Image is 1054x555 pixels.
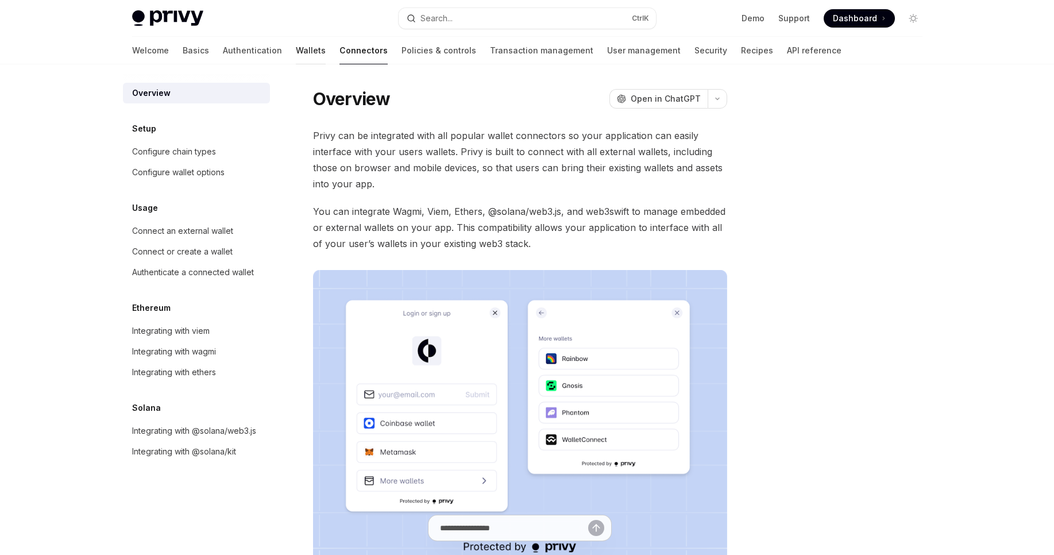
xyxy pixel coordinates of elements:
[132,37,169,64] a: Welcome
[313,203,727,252] span: You can integrate Wagmi, Viem, Ethers, @solana/web3.js, and web3swift to manage embedded or exter...
[313,88,391,109] h1: Overview
[123,162,270,183] a: Configure wallet options
[123,441,270,462] a: Integrating with @solana/kit
[123,341,270,362] a: Integrating with wagmi
[313,128,727,192] span: Privy can be integrated with all popular wallet connectors so your application can easily interfa...
[132,10,203,26] img: light logo
[694,37,727,64] a: Security
[588,520,604,536] button: Send message
[132,324,210,338] div: Integrating with viem
[296,37,326,64] a: Wallets
[132,224,233,238] div: Connect an external wallet
[132,424,256,438] div: Integrating with @solana/web3.js
[132,145,216,159] div: Configure chain types
[339,37,388,64] a: Connectors
[132,365,216,379] div: Integrating with ethers
[132,265,254,279] div: Authenticate a connected wallet
[824,9,895,28] a: Dashboard
[123,83,270,103] a: Overview
[132,301,171,315] h5: Ethereum
[132,245,233,259] div: Connect or create a wallet
[123,141,270,162] a: Configure chain types
[833,13,877,24] span: Dashboard
[741,37,773,64] a: Recipes
[123,241,270,262] a: Connect or create a wallet
[742,13,765,24] a: Demo
[607,37,681,64] a: User management
[490,37,593,64] a: Transaction management
[787,37,841,64] a: API reference
[123,362,270,383] a: Integrating with ethers
[123,221,270,241] a: Connect an external wallet
[132,165,225,179] div: Configure wallet options
[132,86,171,100] div: Overview
[420,11,453,25] div: Search...
[123,321,270,341] a: Integrating with viem
[778,13,810,24] a: Support
[401,37,476,64] a: Policies & controls
[609,89,708,109] button: Open in ChatGPT
[223,37,282,64] a: Authentication
[132,401,161,415] h5: Solana
[123,421,270,441] a: Integrating with @solana/web3.js
[632,14,649,23] span: Ctrl K
[904,9,922,28] button: Toggle dark mode
[132,345,216,359] div: Integrating with wagmi
[183,37,209,64] a: Basics
[132,201,158,215] h5: Usage
[631,93,701,105] span: Open in ChatGPT
[399,8,656,29] button: Search...CtrlK
[123,262,270,283] a: Authenticate a connected wallet
[132,122,156,136] h5: Setup
[132,445,236,458] div: Integrating with @solana/kit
